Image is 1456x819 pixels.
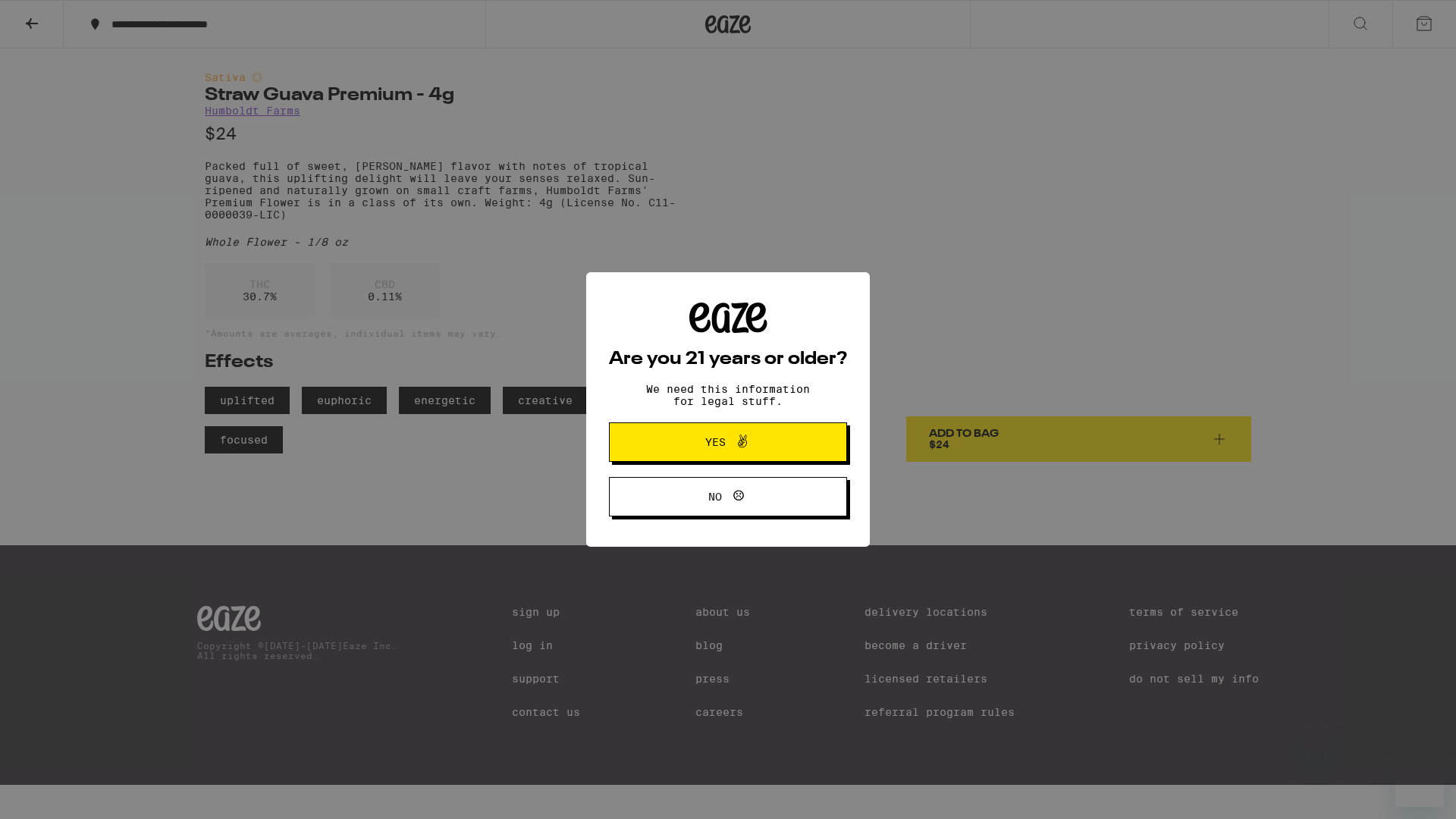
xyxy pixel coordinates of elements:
[1301,722,1332,752] iframe: Close message
[708,491,722,502] span: No
[609,350,847,369] h2: Are you 21 years or older?
[705,437,726,447] span: Yes
[609,477,847,516] button: No
[1395,758,1444,807] iframe: Button to launch messaging window
[609,422,847,462] button: Yes
[633,383,823,407] p: We need this information for legal stuff.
